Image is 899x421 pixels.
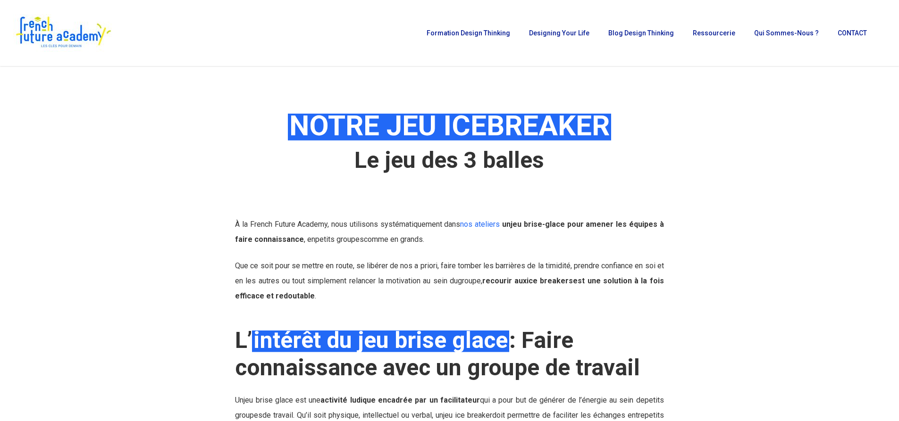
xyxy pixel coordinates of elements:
strong: Le jeu des 3 balles [354,147,544,173]
strong: activité ludique encadrée par un facilitateur [320,396,479,404]
span: jeu brise glace [244,396,293,404]
span: de travail. Qu’il soit physique, intellectuel ou verbal, un [262,411,443,420]
a: nos ateliers [460,220,500,229]
span: Ressourcerie [693,29,735,37]
span: petits groupes [315,235,364,244]
span: À la French Future Academy, nous utilisons systématiquement dans [235,220,511,229]
span: Formation Design Thinking [427,29,510,37]
strong: L’ : Faire connaissance avec un groupe de travail [235,327,640,381]
span: Designing Your Life [529,29,589,37]
a: Formation Design Thinking [422,30,515,36]
a: Blog Design Thinking [604,30,679,36]
span: jeu ice breaker [443,411,492,420]
span: , [481,276,527,285]
span: comme en grands. [364,235,424,244]
em: NOTRE JEU ICEBREAKER [288,109,611,142]
span: , en [304,235,315,244]
span: doit permettre de faciliter les échanges entre [492,411,645,420]
span: CONTACT [838,29,867,37]
strong: un [502,220,511,229]
img: French Future Academy [13,14,113,52]
strong: jeu brise-glace pour amener les équipes à faire connaissance [235,220,664,244]
strong: recourir aux [482,276,527,285]
span: intérêt du jeu brise glace [253,327,508,354]
span: est une qui a pour but de générer de l’énergie au sein de [295,396,645,404]
span: Qui sommes-nous ? [754,29,819,37]
a: Designing Your Life [524,30,594,36]
span: Que ce soit pour se mettre en route, se libérer de nos a priori, faire tomber les barrières de la... [235,261,664,285]
span: Un [235,396,244,404]
span: Blog Design Thinking [608,29,674,37]
a: Qui sommes-nous ? [749,30,823,36]
span: groupe [458,276,481,285]
a: CONTACT [833,30,872,36]
strong: ice breakers [527,276,573,285]
a: Ressourcerie [688,30,740,36]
